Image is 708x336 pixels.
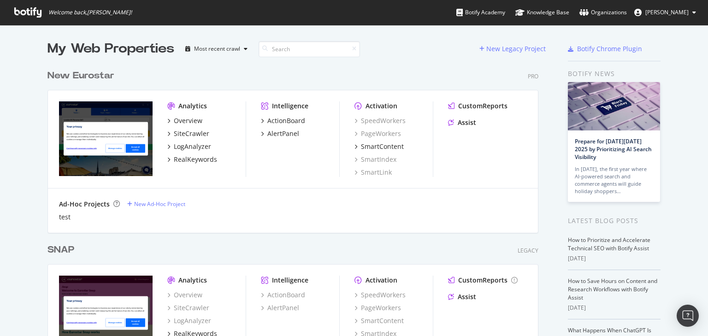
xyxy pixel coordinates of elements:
[568,304,661,312] div: [DATE]
[261,290,305,300] a: ActionBoard
[167,129,209,138] a: SiteCrawler
[366,101,397,111] div: Activation
[178,276,207,285] div: Analytics
[515,8,569,17] div: Knowledge Base
[272,101,308,111] div: Intelligence
[354,303,401,312] a: PageWorkers
[366,276,397,285] div: Activation
[458,101,507,111] div: CustomReports
[528,72,538,80] div: Pro
[174,142,211,151] div: LogAnalyzer
[261,303,299,312] a: AlertPanel
[174,155,217,164] div: RealKeywords
[194,46,240,52] div: Most recent crawl
[354,116,406,125] a: SpeedWorkers
[677,305,699,327] div: Open Intercom Messenger
[448,292,476,301] a: Assist
[458,276,507,285] div: CustomReports
[259,41,360,57] input: Search
[167,155,217,164] a: RealKeywords
[577,44,642,53] div: Botify Chrome Plugin
[167,142,211,151] a: LogAnalyzer
[272,276,308,285] div: Intelligence
[458,292,476,301] div: Assist
[568,82,660,130] img: Prepare for Black Friday 2025 by Prioritizing AI Search Visibility
[448,276,518,285] a: CustomReports
[182,41,251,56] button: Most recent crawl
[134,200,185,208] div: New Ad-Hoc Project
[456,8,505,17] div: Botify Academy
[354,142,404,151] a: SmartContent
[354,129,401,138] a: PageWorkers
[47,243,78,257] a: SNAP
[354,316,404,325] a: SmartContent
[568,236,650,252] a: How to Prioritize and Accelerate Technical SEO with Botify Assist
[59,200,110,209] div: Ad-Hoc Projects
[47,40,174,58] div: My Web Properties
[568,69,661,79] div: Botify news
[59,212,71,222] a: test
[575,137,652,161] a: Prepare for [DATE][DATE] 2025 by Prioritizing AI Search Visibility
[47,69,118,83] a: New Eurostar
[361,142,404,151] div: SmartContent
[518,247,538,254] div: Legacy
[127,200,185,208] a: New Ad-Hoc Project
[261,129,299,138] a: AlertPanel
[59,101,153,176] img: www.eurostar.com
[458,118,476,127] div: Assist
[579,8,627,17] div: Organizations
[267,116,305,125] div: ActionBoard
[167,303,209,312] a: SiteCrawler
[261,116,305,125] a: ActionBoard
[568,277,657,301] a: How to Save Hours on Content and Research Workflows with Botify Assist
[568,254,661,263] div: [DATE]
[627,5,703,20] button: [PERSON_NAME]
[479,41,546,56] button: New Legacy Project
[167,290,202,300] a: Overview
[486,44,546,53] div: New Legacy Project
[479,45,546,53] a: New Legacy Project
[354,155,396,164] a: SmartIndex
[354,290,406,300] a: SpeedWorkers
[267,129,299,138] div: AlertPanel
[178,101,207,111] div: Analytics
[448,118,476,127] a: Assist
[167,316,211,325] a: LogAnalyzer
[568,44,642,53] a: Botify Chrome Plugin
[174,116,202,125] div: Overview
[645,8,689,16] span: Da Silva Eva
[167,116,202,125] a: Overview
[47,243,74,257] div: SNAP
[575,165,653,195] div: In [DATE], the first year where AI-powered search and commerce agents will guide holiday shoppers…
[448,101,507,111] a: CustomReports
[354,168,392,177] a: SmartLink
[174,129,209,138] div: SiteCrawler
[48,9,132,16] span: Welcome back, [PERSON_NAME] !
[47,69,114,83] div: New Eurostar
[568,216,661,226] div: Latest Blog Posts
